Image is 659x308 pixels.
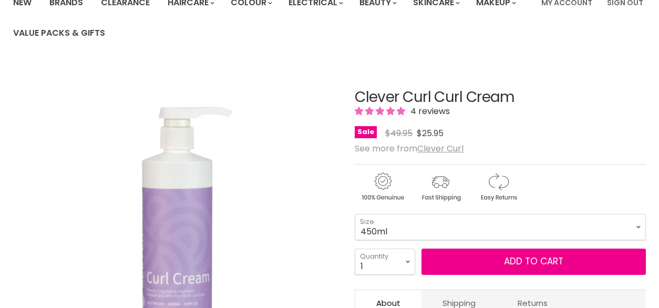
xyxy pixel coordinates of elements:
select: Quantity [355,249,415,275]
span: $25.95 [417,127,444,139]
span: Add to cart [504,255,563,268]
button: Open gorgias live chat [5,4,37,35]
h1: Clever Curl Curl Cream [355,89,646,106]
span: 5.00 stars [355,105,407,117]
a: Clever Curl [417,142,464,155]
span: See more from [355,142,464,155]
img: shipping.gif [413,171,468,203]
span: $49.95 [385,127,413,139]
img: returns.gif [470,171,526,203]
span: 4 reviews [407,105,450,117]
img: genuine.gif [355,171,410,203]
a: Value Packs & Gifts [5,22,113,44]
button: Add to cart [421,249,646,275]
span: Sale [355,126,377,138]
